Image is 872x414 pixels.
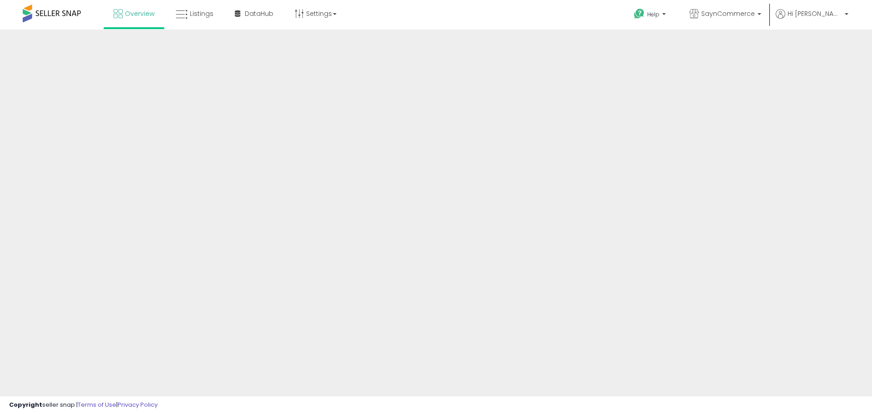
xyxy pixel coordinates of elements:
span: Help [647,10,659,18]
span: DataHub [245,9,273,18]
span: Listings [190,9,213,18]
span: Overview [125,9,154,18]
span: Hi [PERSON_NAME] [788,9,842,18]
i: Get Help [634,8,645,20]
a: Hi [PERSON_NAME] [776,9,848,30]
a: Help [627,1,675,30]
span: SaynCommerce [701,9,755,18]
strong: Copyright [9,400,42,409]
a: Terms of Use [78,400,116,409]
div: seller snap | | [9,401,158,409]
a: Privacy Policy [118,400,158,409]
